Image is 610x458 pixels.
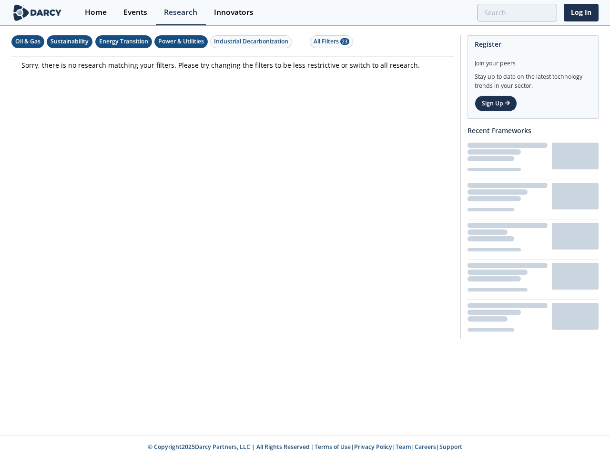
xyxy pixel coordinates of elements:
[475,52,591,68] div: Join your peers
[13,443,597,451] p: © Copyright 2025 Darcy Partners, LLC | All Rights Reserved | | | | |
[415,443,436,451] a: Careers
[340,38,349,45] span: 23
[85,9,107,16] div: Home
[396,443,411,451] a: Team
[123,9,147,16] div: Events
[21,60,444,70] p: Sorry, there is no research matching your filters. Please try changing the filters to be less res...
[210,35,292,48] button: Industrial Decarbonization
[214,37,288,46] div: Industrial Decarbonization
[315,443,351,451] a: Terms of Use
[564,4,599,21] a: Log In
[477,4,557,21] input: Advanced Search
[154,35,208,48] button: Power & Utilities
[439,443,462,451] a: Support
[47,35,92,48] button: Sustainability
[475,68,591,90] div: Stay up to date on the latest technology trends in your sector.
[11,4,63,21] img: logo-wide.svg
[11,35,44,48] button: Oil & Gas
[164,9,197,16] div: Research
[95,35,152,48] button: Energy Transition
[158,37,204,46] div: Power & Utilities
[51,37,89,46] div: Sustainability
[310,35,353,48] button: All Filters 23
[15,37,41,46] div: Oil & Gas
[214,9,254,16] div: Innovators
[475,36,591,52] div: Register
[314,37,349,46] div: All Filters
[475,95,517,112] a: Sign Up
[468,122,599,139] div: Recent Frameworks
[99,37,148,46] div: Energy Transition
[354,443,392,451] a: Privacy Policy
